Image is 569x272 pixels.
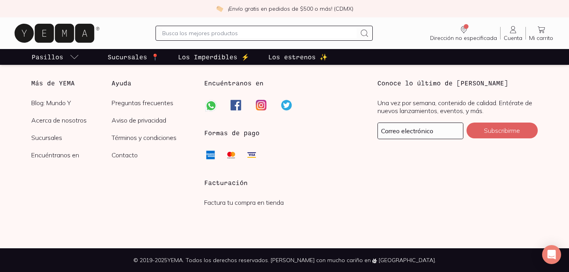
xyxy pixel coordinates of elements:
span: [PERSON_NAME] con mucho cariño en [GEOGRAPHIC_DATA]. [271,257,436,264]
a: Aviso de privacidad [112,116,192,124]
a: Contacto [112,151,192,159]
p: ¡Envío gratis en pedidos de $500 o más! (CDMX) [228,5,353,13]
a: pasillo-todos-link [30,49,81,65]
p: Los estrenos ✨ [268,52,328,62]
a: Los Imperdibles ⚡️ [176,49,251,65]
input: mimail@gmail.com [378,123,463,139]
h3: Encuéntranos en [204,78,264,88]
span: Cuenta [504,34,522,42]
span: Mi carrito [529,34,553,42]
a: Encuéntranos en [31,151,112,159]
button: Subscribirme [467,123,538,138]
h3: Ayuda [112,78,192,88]
a: Preguntas frecuentes [112,99,192,107]
a: Mi carrito [526,25,556,42]
a: Términos y condiciones [112,134,192,142]
h3: Facturación [204,178,364,187]
a: Factura tu compra en tienda [204,198,284,206]
h3: Más de YEMA [31,78,112,88]
img: check [216,5,223,12]
p: Los Imperdibles ⚡️ [178,52,249,62]
a: Dirección no especificada [427,25,500,42]
h3: Conoce lo último de [PERSON_NAME] [377,78,538,88]
div: Open Intercom Messenger [542,245,561,264]
h3: Formas de pago [204,128,260,138]
p: Una vez por semana, contenido de calidad. Entérate de nuevos lanzamientos, eventos, y más. [377,99,538,115]
a: Sucursales [31,134,112,142]
a: Acerca de nosotros [31,116,112,124]
a: Cuenta [501,25,525,42]
a: Los estrenos ✨ [267,49,329,65]
a: Sucursales 📍 [106,49,161,65]
p: Pasillos [32,52,63,62]
input: Busca los mejores productos [162,28,357,38]
p: Sucursales 📍 [108,52,159,62]
a: Blog: Mundo Y [31,99,112,107]
span: Dirección no especificada [430,34,497,42]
